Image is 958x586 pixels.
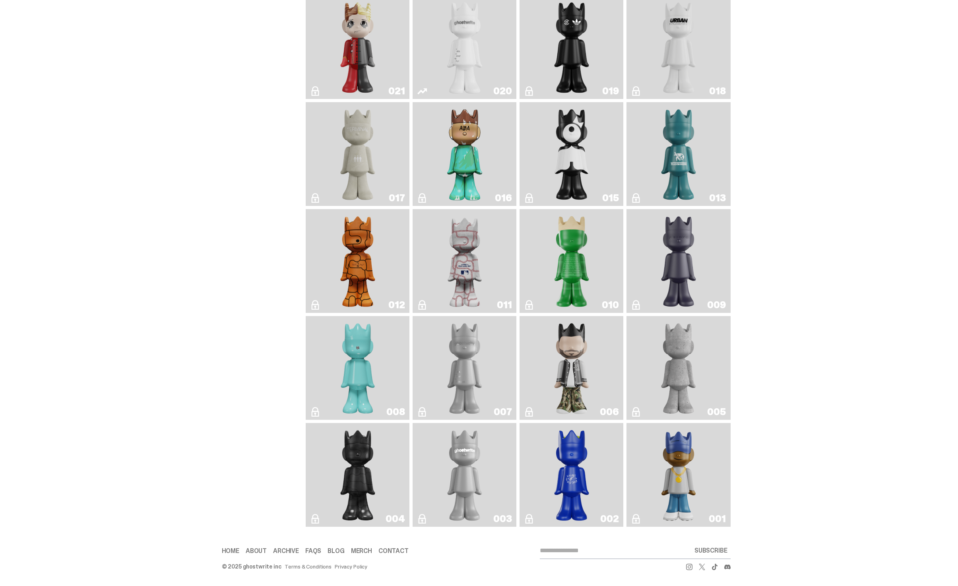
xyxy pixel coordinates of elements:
[222,548,239,554] a: Home
[707,407,725,417] div: 005
[310,212,405,310] a: Basketball
[497,300,512,310] div: 011
[417,212,512,310] a: Baseball
[337,319,379,417] img: Robin
[351,548,372,554] a: Merch
[310,105,405,203] a: Terminal 27
[386,514,405,524] div: 004
[524,426,619,524] a: Rocky's Matcha
[602,86,619,96] div: 019
[328,548,344,554] a: Blog
[337,105,379,203] img: Terminal 27
[524,212,619,310] a: JFG
[335,564,367,569] a: Privacy Policy
[444,319,486,417] img: ghost repose
[273,548,299,554] a: Archive
[388,86,405,96] div: 021
[709,193,725,203] div: 013
[310,426,405,524] a: Toy Store
[495,193,512,203] div: 016
[417,319,512,417] a: ghost repose
[494,407,512,417] div: 007
[524,319,619,417] a: Amiri
[631,105,725,203] a: Trash
[657,319,700,417] img: Concrete
[222,564,281,569] div: © 2025 ghostwrite inc
[388,300,405,310] div: 012
[657,212,700,310] img: Zero Bond
[444,105,486,203] img: ALBA
[602,193,619,203] div: 015
[709,86,725,96] div: 018
[631,319,725,417] a: Concrete
[246,548,267,554] a: About
[389,193,405,203] div: 017
[631,212,725,310] a: Zero Bond
[444,212,485,310] img: Baseball
[551,319,593,417] img: Amiri
[691,543,731,559] button: SUBSCRIBE
[305,548,321,554] a: FAQs
[707,300,725,310] div: 009
[337,212,379,310] img: Basketball
[493,514,512,524] div: 003
[444,426,486,524] img: ghostwriter
[657,105,700,203] img: Trash
[709,514,725,524] div: 001
[337,426,379,524] img: Toy Store
[310,319,405,417] a: Robin
[600,407,619,417] div: 006
[417,105,512,203] a: ALBA
[285,564,332,569] a: Terms & Conditions
[631,426,725,524] a: Eastside Golf
[658,426,699,524] img: Eastside Golf
[493,86,512,96] div: 020
[600,514,619,524] div: 002
[551,105,593,203] img: Quest
[386,407,405,417] div: 008
[602,300,619,310] div: 010
[417,426,512,524] a: ghostwriter
[551,212,593,310] img: JFG
[551,426,593,524] img: Rocky's Matcha
[378,548,409,554] a: Contact
[524,105,619,203] a: Quest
